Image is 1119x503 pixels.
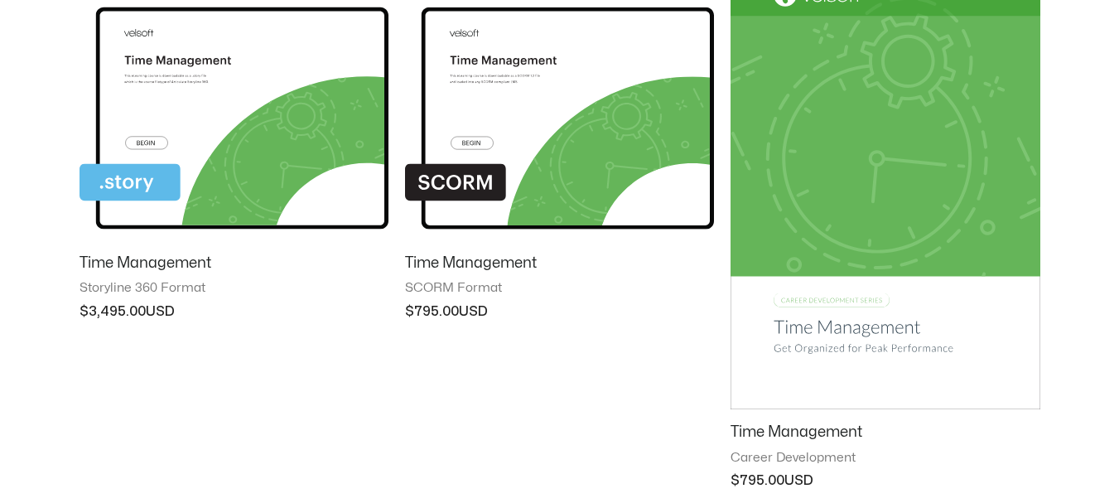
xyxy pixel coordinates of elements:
a: Time Management [80,254,388,280]
bdi: 795.00 [731,474,784,487]
span: Storyline 360 Format [80,280,388,297]
h2: Time Management [731,423,1039,442]
span: Career Development [731,450,1039,467]
h2: Time Management [80,254,388,273]
span: SCORM Format [405,280,714,297]
span: $ [731,474,740,487]
a: Time Management [405,254,714,280]
h2: Time Management [405,254,714,273]
span: $ [405,305,414,318]
span: $ [80,305,89,318]
bdi: 795.00 [405,305,459,318]
bdi: 3,495.00 [80,305,146,318]
a: Time Management [731,423,1039,449]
